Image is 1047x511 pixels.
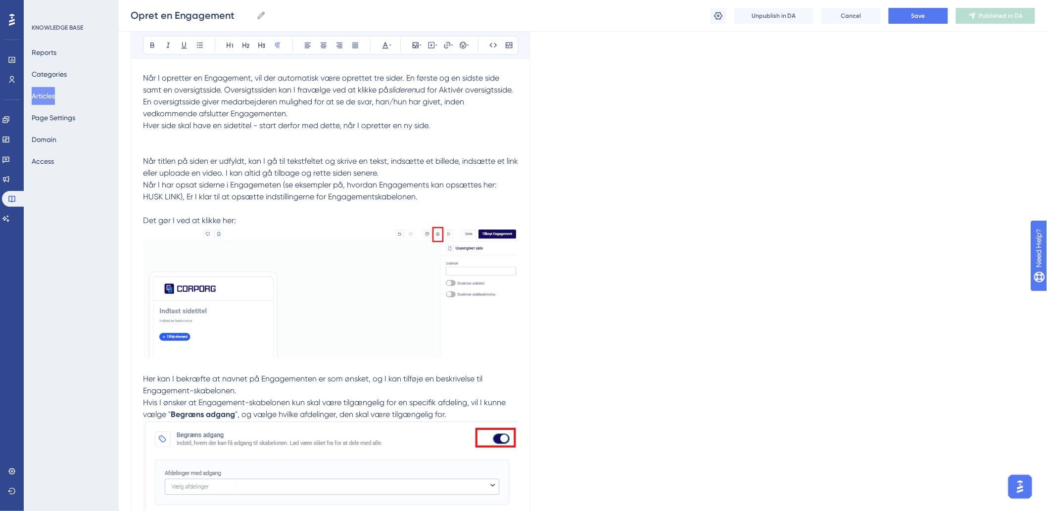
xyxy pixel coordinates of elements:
[32,65,67,83] button: Categories
[143,85,515,118] span: ud for Aktivér oversigtsside. En oversigtsside giver medarbejderen mulighed for at se de svar, ha...
[1005,472,1035,502] iframe: UserGuiding AI Assistant Launcher
[143,216,236,225] span: Det gør I ved at klikke her:
[131,8,252,22] input: Article Name
[821,8,881,24] button: Cancel
[143,180,499,201] span: Når I har opsat siderne i Engagemeten (se eksempler på, hvordan Engagements kan opsættes her: HUS...
[752,12,796,20] span: Unpublish in DA
[388,85,416,94] em: slideren
[235,410,446,419] span: ", og vælge hvilke afdelinger, den skal være tilgængelig for.
[32,87,55,105] button: Articles
[32,152,54,170] button: Access
[956,8,1035,24] button: Published in DA
[32,24,83,32] div: KNOWLEDGE BASE
[911,12,925,20] span: Save
[979,12,1023,20] span: Published in DA
[143,374,484,395] span: Her kan I bekræfte at navnet på Engagementen er som ønsket, og I kan tilføje en beskrivelse til E...
[143,121,430,130] span: Hver side skal have en sidetitel - start derfor med dette, når I opretter en ny side.
[143,73,501,94] span: Når I opretter en Engagement, vil der automatisk være oprettet tre sider. En første og en sidste ...
[32,109,75,127] button: Page Settings
[32,131,56,148] button: Domain
[32,44,56,61] button: Reports
[889,8,948,24] button: Save
[841,12,861,20] span: Cancel
[171,410,235,419] strong: Begræns adgang
[734,8,813,24] button: Unpublish in DA
[143,156,520,178] span: Når titlen på siden er udfyldt, kan I gå til tekstfeltet og skrive en tekst, indsætte et billede,...
[23,2,62,14] span: Need Help?
[143,398,508,419] span: Hvis I ønsker at Engagement-skabelonen kun skal være tilgængelig for en specifik afdeling, vil I ...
